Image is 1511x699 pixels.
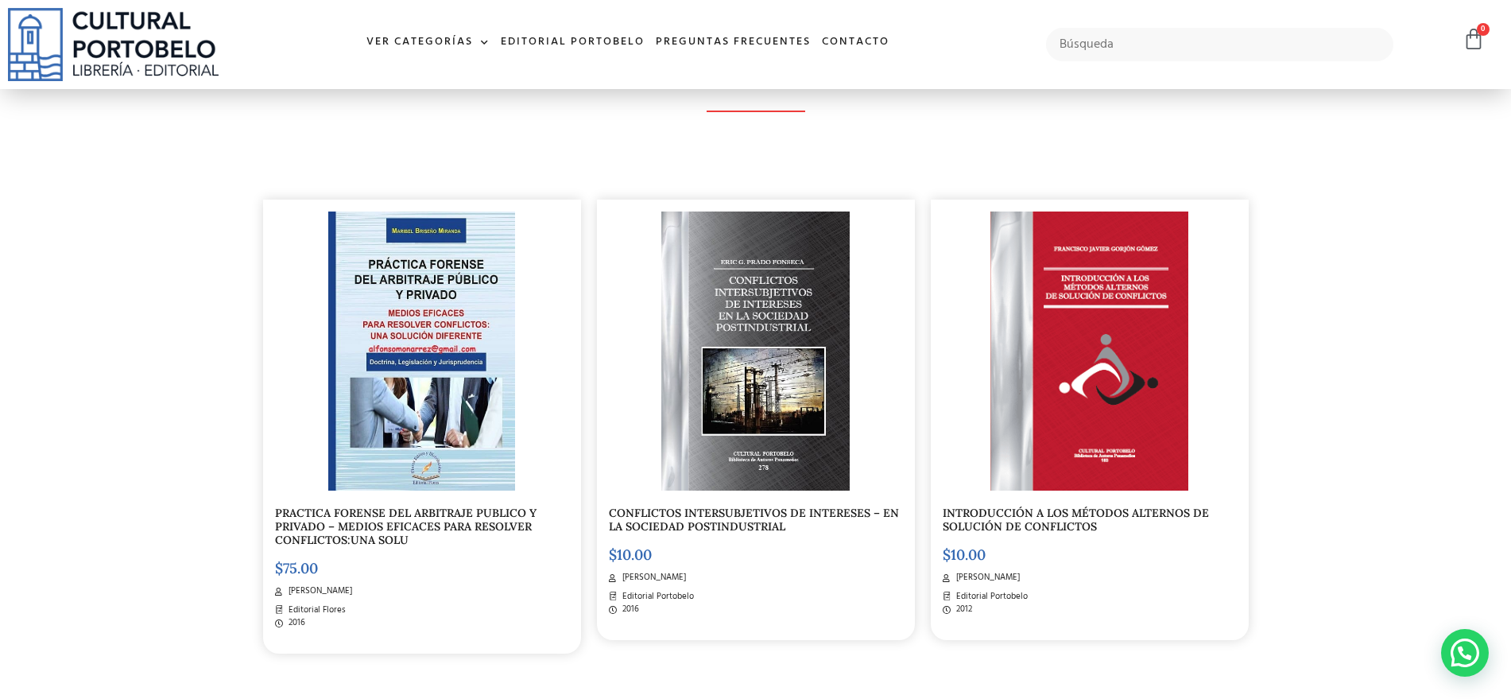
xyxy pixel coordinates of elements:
span: Editorial Portobelo [952,590,1028,604]
span: Editorial Portobelo [618,590,694,604]
a: Preguntas frecuentes [650,25,816,60]
a: CONFLICTOS INTERSUBJETIVOS DE INTERESES – EN LA SOCIEDAD POSTINDUSTRIAL [609,506,899,534]
span: $ [943,546,951,564]
img: PRACTICA_FORENSE_DEL_ARBITRAJE_PUBLICO_Y_PRIVADO-1.jpg [328,212,514,491]
img: BA278-2.jpg [661,212,850,491]
bdi: 10.00 [943,546,986,564]
a: 0 [1463,28,1485,51]
a: Contacto [816,25,895,60]
span: $ [609,546,617,564]
input: Búsqueda [1046,28,1394,61]
span: 2016 [618,603,639,616]
bdi: 10.00 [609,546,652,564]
span: [PERSON_NAME] [285,584,352,598]
a: PRACTICA FORENSE DEL ARBITRAJE PUBLICO Y PRIVADO – MEDIOS EFICACES PARA RESOLVER CONFLICTOS:UNA SOLU [275,506,537,547]
span: [PERSON_NAME] [952,571,1020,584]
bdi: 75.00 [275,559,318,577]
a: Editorial Portobelo [495,25,650,60]
a: INTRODUCCIÓN A LOS MÉTODOS ALTERNOS DE SOLUCIÓN DE CONFLICTOS [943,506,1209,534]
a: Ver Categorías [361,25,495,60]
span: 2012 [952,603,972,616]
span: $ [275,559,283,577]
span: 0 [1477,23,1490,36]
span: 2016 [285,616,305,630]
span: Editorial Flores [285,604,346,617]
span: [PERSON_NAME] [618,571,686,584]
img: Screen_Shot_2018-11-12_at_10.21.10_AM_1-2.png [990,212,1188,491]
